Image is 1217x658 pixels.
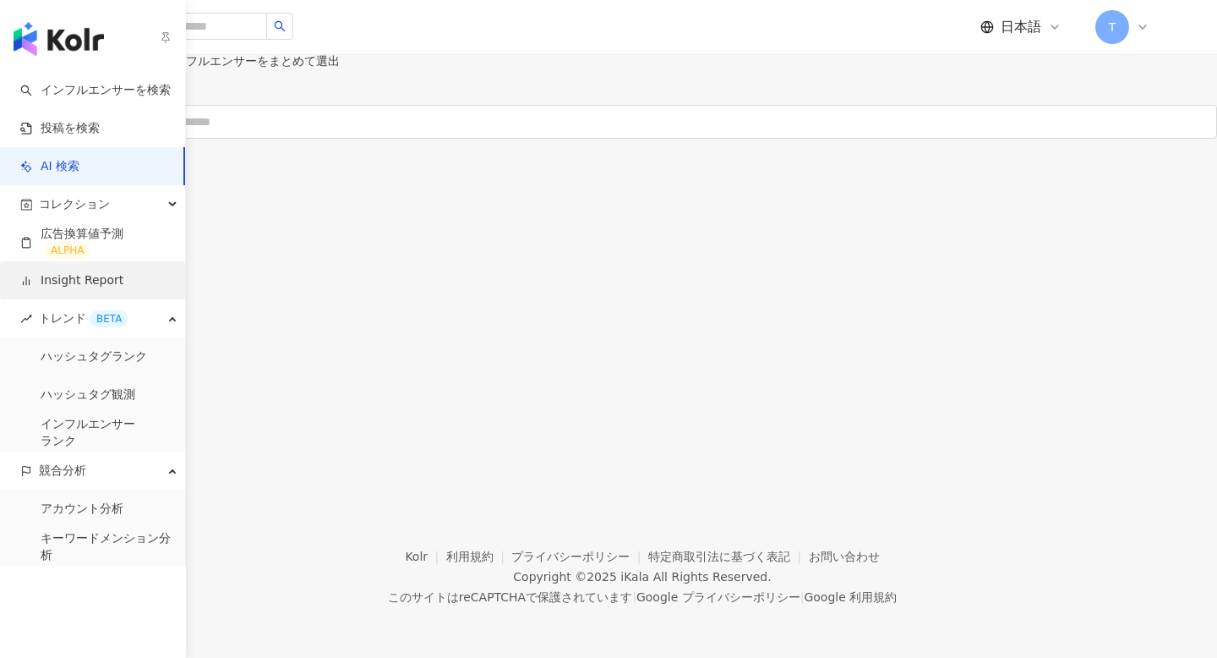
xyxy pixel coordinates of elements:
a: 投稿を検索 [20,120,100,137]
span: 日本語 [1001,18,1041,36]
a: ハッシュタグランク [41,348,147,365]
p: Powered by Kolr AI [68,80,1217,93]
span: | [800,590,805,604]
span: rise [20,313,32,325]
span: 競合分析 [39,452,86,490]
a: AI 検索 [20,158,79,175]
a: アカウント分析 [41,501,123,518]
a: プライバシーポリシー [511,550,648,563]
span: このサイトはreCAPTCHAで保護されています [388,587,898,607]
a: インフルエンサー ランク [41,416,135,449]
span: search [274,20,286,32]
a: ハッシュタグ観測 [41,387,135,403]
a: Google プライバシーポリシー [636,590,800,604]
span: トレンド [39,299,128,337]
div: BETA [90,310,128,327]
a: Insight Report [20,272,123,289]
p: ひとつの語句からインフルエンサーをまとめて選出 [68,54,1217,68]
a: searchインフルエンサーを検索 [20,82,171,99]
a: Google 利用規約 [804,590,897,604]
a: 広告換算値予測ALPHA [20,226,172,260]
span: コレクション [39,185,110,223]
a: 特定商取引法に基づく表記 [648,550,809,563]
a: キーワードメンション分析 [41,530,172,563]
a: iKala [620,570,649,584]
a: 利用規約 [446,550,512,563]
div: Copyright © 2025 All Rights Reserved. [513,570,771,584]
span: | [632,590,636,604]
img: logo [14,22,104,56]
a: Kolr [405,550,445,563]
a: お問い合わせ [809,550,880,563]
span: T [1109,18,1116,36]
